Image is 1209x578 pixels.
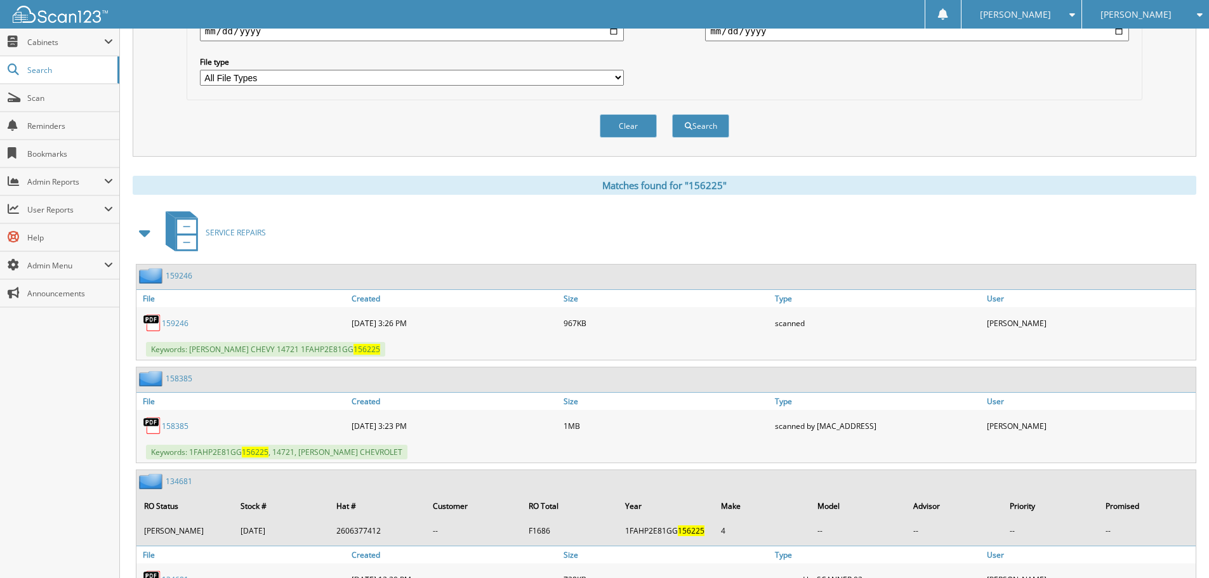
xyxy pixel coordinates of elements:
[166,270,192,281] a: 159246
[27,260,104,271] span: Admin Menu
[348,413,560,438] div: [DATE] 3:23 PM
[619,520,714,541] td: 1FAHP2E81GG
[136,546,348,563] a: File
[27,65,111,76] span: Search
[600,114,657,138] button: Clear
[772,413,984,438] div: scanned by [MAC_ADDRESS]
[984,413,1196,438] div: [PERSON_NAME]
[772,393,984,410] a: Type
[772,310,984,336] div: scanned
[143,416,162,435] img: PDF.png
[143,313,162,332] img: PDF.png
[1003,520,1099,541] td: --
[27,37,104,48] span: Cabinets
[138,493,233,519] th: RO Status
[715,520,810,541] td: 4
[206,227,266,238] span: SERVICE REPAIRS
[166,476,192,487] a: 134681
[984,393,1196,410] a: User
[907,520,1002,541] td: --
[234,493,329,519] th: Stock #
[1099,520,1194,541] td: --
[27,204,104,215] span: User Reports
[772,290,984,307] a: Type
[146,445,407,459] span: Keywords: 1FAHP2E81GG , 14721, [PERSON_NAME] CHEVROLET
[27,176,104,187] span: Admin Reports
[348,393,560,410] a: Created
[1146,517,1209,578] iframe: Chat Widget
[27,121,113,131] span: Reminders
[811,493,906,519] th: Model
[27,93,113,103] span: Scan
[619,493,714,519] th: Year
[138,520,233,541] td: [PERSON_NAME]
[522,493,618,519] th: RO Total
[330,493,425,519] th: Hat #
[348,310,560,336] div: [DATE] 3:26 PM
[162,421,188,431] a: 158385
[984,290,1196,307] a: User
[560,546,772,563] a: Size
[166,373,192,384] a: 158385
[672,114,729,138] button: Search
[136,290,348,307] a: File
[560,393,772,410] a: Size
[426,520,522,541] td: --
[772,546,984,563] a: Type
[522,520,618,541] td: F1686
[200,21,624,41] input: start
[811,520,906,541] td: --
[984,546,1196,563] a: User
[907,493,1002,519] th: Advisor
[27,288,113,299] span: Announcements
[158,207,266,258] a: SERVICE REPAIRS
[715,493,810,519] th: Make
[678,525,704,536] span: 156225
[560,310,772,336] div: 967KB
[162,318,188,329] a: 159246
[426,493,522,519] th: Customer
[984,310,1196,336] div: [PERSON_NAME]
[560,290,772,307] a: Size
[353,344,380,355] span: 156225
[136,393,348,410] a: File
[1100,11,1172,18] span: [PERSON_NAME]
[13,6,108,23] img: scan123-logo-white.svg
[980,11,1051,18] span: [PERSON_NAME]
[27,148,113,159] span: Bookmarks
[560,413,772,438] div: 1MB
[139,473,166,489] img: folder2.png
[242,447,268,457] span: 156225
[234,520,329,541] td: [DATE]
[146,342,385,357] span: Keywords: [PERSON_NAME] CHEVY 14721 1FAHP2E81GG
[705,21,1129,41] input: end
[1003,493,1099,519] th: Priority
[133,176,1196,195] div: Matches found for "156225"
[139,371,166,386] img: folder2.png
[330,520,425,541] td: 2606377412
[27,232,113,243] span: Help
[348,546,560,563] a: Created
[1099,493,1194,519] th: Promised
[139,268,166,284] img: folder2.png
[200,56,624,67] label: File type
[348,290,560,307] a: Created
